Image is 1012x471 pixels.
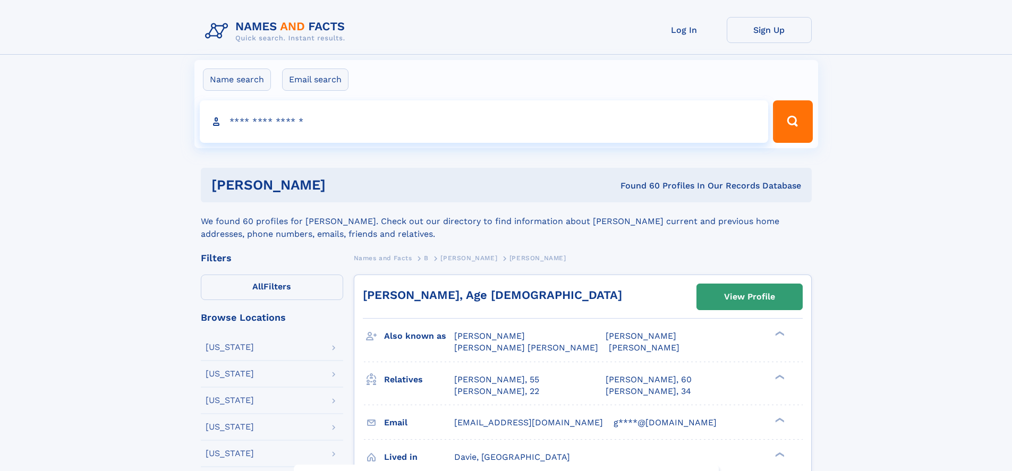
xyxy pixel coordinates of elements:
[201,253,343,263] div: Filters
[772,451,785,458] div: ❯
[424,254,429,262] span: B
[440,251,497,264] a: [PERSON_NAME]
[354,251,412,264] a: Names and Facts
[384,371,454,389] h3: Relatives
[424,251,429,264] a: B
[772,373,785,380] div: ❯
[606,331,676,341] span: [PERSON_NAME]
[697,284,802,310] a: View Profile
[773,100,812,143] button: Search Button
[206,343,254,352] div: [US_STATE]
[727,17,812,43] a: Sign Up
[206,423,254,431] div: [US_STATE]
[201,17,354,46] img: Logo Names and Facts
[252,281,263,292] span: All
[384,414,454,432] h3: Email
[201,202,812,241] div: We found 60 profiles for [PERSON_NAME]. Check out our directory to find information about [PERSON...
[606,374,692,386] a: [PERSON_NAME], 60
[203,68,271,91] label: Name search
[454,417,603,427] span: [EMAIL_ADDRESS][DOMAIN_NAME]
[454,386,539,397] a: [PERSON_NAME], 22
[201,313,343,322] div: Browse Locations
[206,449,254,458] div: [US_STATE]
[200,100,769,143] input: search input
[384,448,454,466] h3: Lived in
[606,386,691,397] a: [PERSON_NAME], 34
[609,342,679,353] span: [PERSON_NAME]
[201,275,343,300] label: Filters
[642,17,727,43] a: Log In
[454,374,539,386] a: [PERSON_NAME], 55
[454,452,570,462] span: Davie, [GEOGRAPHIC_DATA]
[440,254,497,262] span: [PERSON_NAME]
[363,288,622,302] a: [PERSON_NAME], Age [DEMOGRAPHIC_DATA]
[206,396,254,405] div: [US_STATE]
[454,342,598,353] span: [PERSON_NAME] [PERSON_NAME]
[724,285,775,309] div: View Profile
[211,178,473,192] h1: [PERSON_NAME]
[206,370,254,378] div: [US_STATE]
[473,180,801,192] div: Found 60 Profiles In Our Records Database
[509,254,566,262] span: [PERSON_NAME]
[282,68,348,91] label: Email search
[454,331,525,341] span: [PERSON_NAME]
[772,330,785,337] div: ❯
[384,327,454,345] h3: Also known as
[772,416,785,423] div: ❯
